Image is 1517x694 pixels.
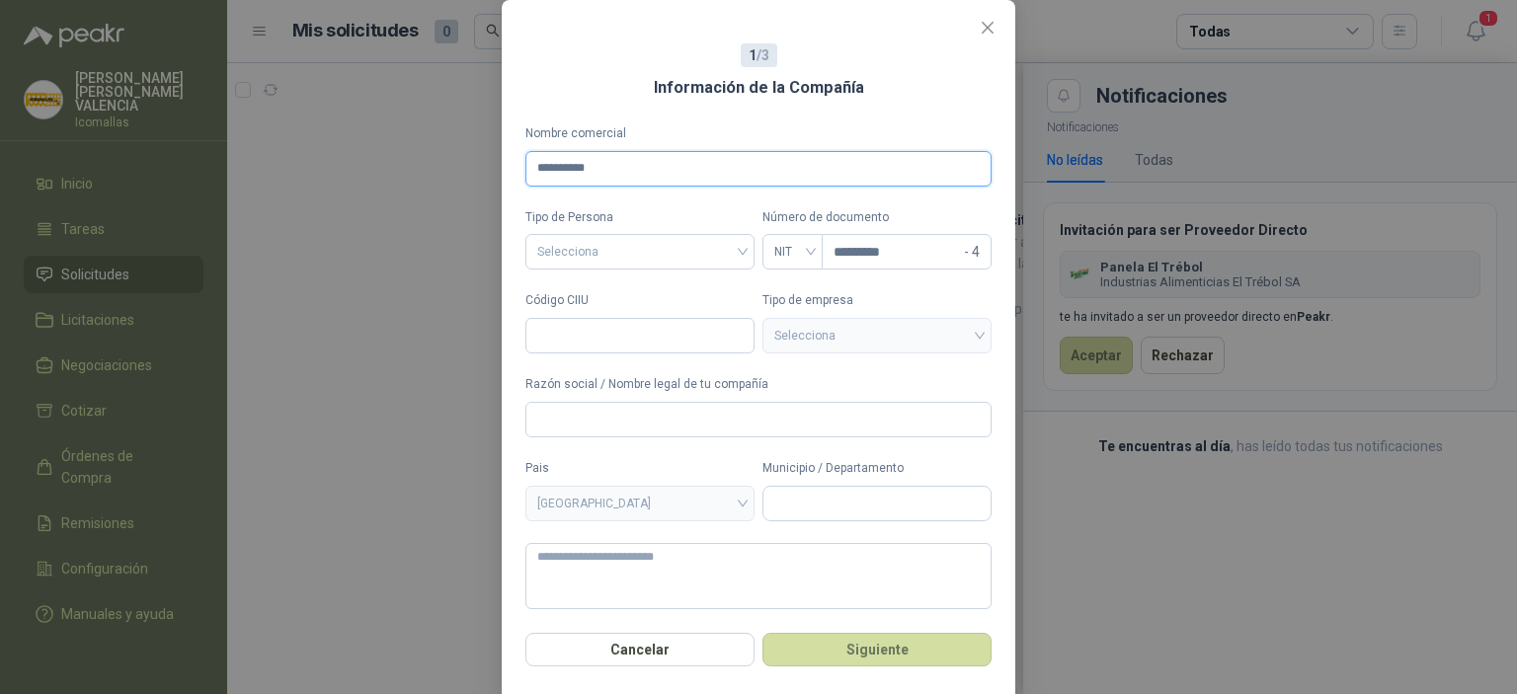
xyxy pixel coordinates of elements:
span: NIT [774,237,811,267]
label: Pais [525,459,755,478]
label: Tipo de Persona [525,208,755,227]
label: Municipio / Departamento [762,459,992,478]
b: 1 [749,47,757,63]
p: Número de documento [762,208,992,227]
label: Razón social / Nombre legal de tu compañía [525,375,992,394]
label: Nombre comercial [525,124,992,143]
span: close [980,20,996,36]
label: Código CIIU [525,291,755,310]
span: COLOMBIA [537,489,743,518]
button: Close [972,12,1003,43]
span: - 4 [964,235,980,269]
span: / 3 [749,44,769,66]
label: Tipo de empresa [762,291,992,310]
button: Siguiente [762,633,992,666]
h3: Información de la Compañía [654,75,864,101]
button: Cancelar [525,633,755,666]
